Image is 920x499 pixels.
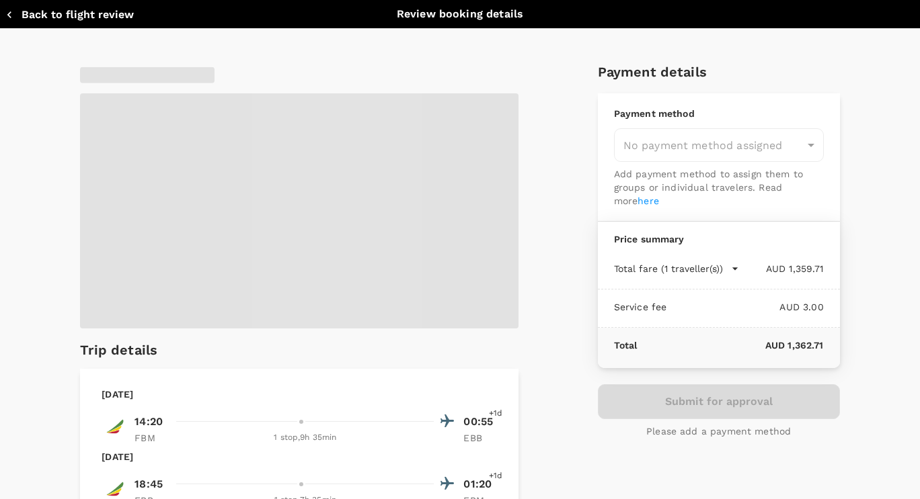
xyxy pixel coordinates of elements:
p: Service fee [614,300,667,314]
a: here [638,195,659,206]
button: Back to flight review [5,8,134,21]
p: EBB [463,431,497,445]
p: 18:45 [135,476,163,492]
span: +1d [489,469,502,483]
p: FBM [135,431,168,445]
p: Please add a payment method [646,424,791,438]
button: Total fare (1 traveller(s)) [614,262,739,275]
p: AUD 3.00 [666,300,823,314]
p: AUD 1,359.71 [739,262,824,275]
p: Review booking details [397,6,523,22]
div: 1 stop , 9h 35min [176,431,434,445]
div: No payment method assigned [614,128,824,162]
p: [DATE] [102,388,133,401]
p: 01:20 [463,476,497,492]
p: [DATE] [102,450,133,463]
h6: Payment details [598,61,840,83]
img: ET [102,413,128,440]
p: Payment method [614,107,824,120]
p: Price summary [614,232,824,246]
span: +1d [489,407,502,420]
h6: Trip details [80,339,157,361]
p: AUD 1,362.71 [637,338,823,352]
p: 14:20 [135,414,163,430]
p: 00:55 [463,414,497,430]
p: Total [614,338,638,352]
p: Total fare (1 traveller(s)) [614,262,723,275]
p: Add payment method to assign them to groups or individual travelers. Read more [614,167,824,208]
